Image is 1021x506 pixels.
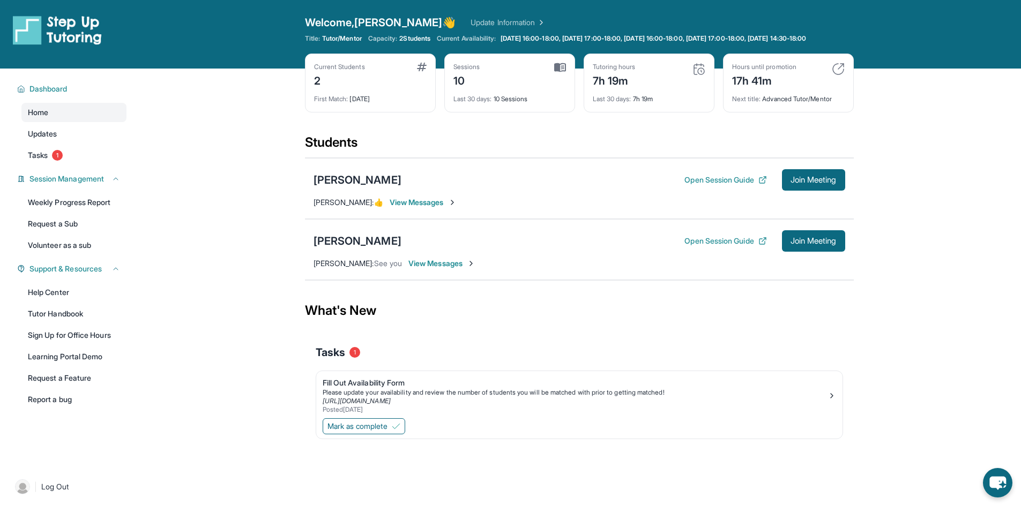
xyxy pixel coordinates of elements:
[305,134,854,157] div: Students
[437,34,496,43] span: Current Availability:
[323,405,828,414] div: Posted [DATE]
[28,107,48,118] span: Home
[25,173,120,184] button: Session Management
[323,377,828,388] div: Fill Out Availability Form
[323,388,828,397] div: Please update your availability and review the number of students you will be matched with prior ...
[684,236,766,246] button: Open Session Guide
[13,15,102,45] img: logo
[41,481,69,492] span: Log Out
[15,479,30,494] img: user-img
[21,236,126,255] a: Volunteer as a sub
[453,88,566,103] div: 10 Sessions
[34,480,37,493] span: |
[782,230,845,252] button: Join Meeting
[390,197,457,208] span: View Messages
[21,368,126,388] a: Request a Feature
[21,283,126,302] a: Help Center
[692,63,705,75] img: card
[374,259,403,268] span: See you
[25,84,120,94] button: Dashboard
[21,103,126,122] a: Home
[29,173,104,184] span: Session Management
[392,422,400,431] img: Mark as complete
[21,214,126,233] a: Request a Sub
[453,71,480,88] div: 10
[316,371,843,416] a: Fill Out Availability FormPlease update your availability and review the number of students you w...
[498,34,809,43] a: [DATE] 16:00-18:00, [DATE] 17:00-18:00, [DATE] 16:00-18:00, [DATE] 17:00-18:00, [DATE] 14:30-18:00
[983,468,1012,497] button: chat-button
[21,146,126,165] a: Tasks1
[314,198,374,207] span: [PERSON_NAME] :
[305,15,456,30] span: Welcome, [PERSON_NAME] 👋
[593,71,636,88] div: 7h 19m
[314,71,365,88] div: 2
[501,34,807,43] span: [DATE] 16:00-18:00, [DATE] 17:00-18:00, [DATE] 16:00-18:00, [DATE] 17:00-18:00, [DATE] 14:30-18:00
[374,198,383,207] span: 👍
[314,259,374,268] span: [PERSON_NAME] :
[732,88,845,103] div: Advanced Tutor/Mentor
[471,17,546,28] a: Update Information
[535,17,546,28] img: Chevron Right
[21,326,126,345] a: Sign Up for Office Hours
[323,418,405,434] button: Mark as complete
[399,34,430,43] span: 2 Students
[732,95,761,103] span: Next title :
[327,421,387,432] span: Mark as complete
[11,475,126,499] a: |Log Out
[314,233,401,248] div: [PERSON_NAME]
[349,347,360,358] span: 1
[314,63,365,71] div: Current Students
[554,63,566,72] img: card
[28,129,57,139] span: Updates
[29,84,68,94] span: Dashboard
[52,150,63,161] span: 1
[322,34,362,43] span: Tutor/Mentor
[732,63,796,71] div: Hours until promotion
[314,88,427,103] div: [DATE]
[314,95,348,103] span: First Match :
[732,71,796,88] div: 17h 41m
[25,263,120,274] button: Support & Resources
[323,397,391,405] a: [URL][DOMAIN_NAME]
[408,258,475,269] span: View Messages
[593,95,631,103] span: Last 30 days :
[305,34,320,43] span: Title:
[453,63,480,71] div: Sessions
[453,95,492,103] span: Last 30 days :
[791,177,837,183] span: Join Meeting
[21,193,126,212] a: Weekly Progress Report
[417,63,427,71] img: card
[21,347,126,366] a: Learning Portal Demo
[21,124,126,144] a: Updates
[593,88,705,103] div: 7h 19m
[316,345,345,360] span: Tasks
[21,304,126,323] a: Tutor Handbook
[448,198,457,207] img: Chevron-Right
[782,169,845,191] button: Join Meeting
[832,63,845,75] img: card
[467,259,475,268] img: Chevron-Right
[791,238,837,244] span: Join Meeting
[305,287,854,334] div: What's New
[593,63,636,71] div: Tutoring hours
[29,263,102,274] span: Support & Resources
[28,150,48,161] span: Tasks
[368,34,398,43] span: Capacity:
[684,175,766,185] button: Open Session Guide
[314,172,401,187] div: [PERSON_NAME]
[21,390,126,409] a: Report a bug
